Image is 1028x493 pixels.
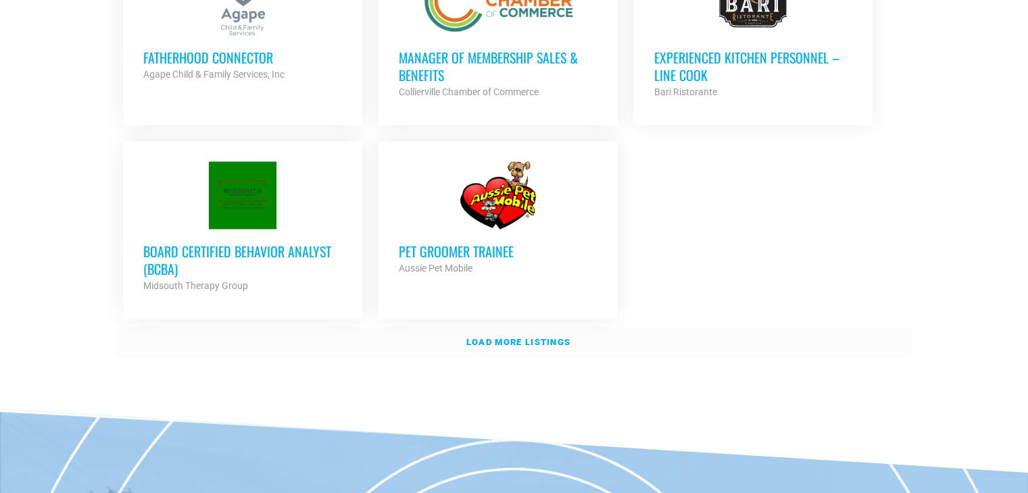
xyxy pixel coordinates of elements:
[399,263,472,274] strong: Aussie Pet Mobile
[378,141,618,296] a: Pet Groomer Trainee Aussie Pet Mobile
[654,49,852,84] h3: Experienced Kitchen Personnel – Line Cook
[654,86,716,97] strong: Bari Ristorante
[143,242,342,278] h3: Board Certified Behavior Analyst (BCBA)
[466,337,570,347] strong: Load more listings
[143,49,342,66] h3: Fatherhood Connector
[123,141,362,314] a: Board Certified Behavior Analyst (BCBA) Midsouth Therapy Group
[399,49,597,84] h3: Manager of Membership Sales & Benefits
[399,86,539,97] strong: Collierville Chamber of Commerce
[399,242,597,260] h3: Pet Groomer Trainee
[143,69,285,80] strong: Agape Child & Family Services, Inc
[116,327,913,358] a: Load more listings
[143,280,248,291] strong: Midsouth Therapy Group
